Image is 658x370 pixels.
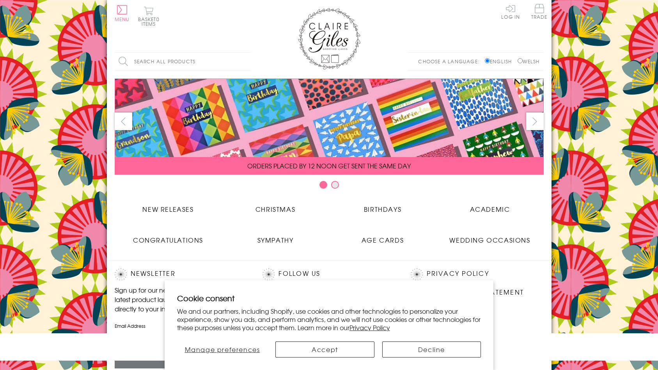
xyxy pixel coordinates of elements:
span: New Releases [142,204,193,214]
button: Carousel Page 1 (Current Slide) [319,181,327,189]
a: Sympathy [222,229,329,245]
button: Menu [115,5,130,21]
span: Sympathy [257,235,294,245]
a: Privacy Policy [427,268,489,279]
h2: Follow Us [262,268,395,280]
input: Search [243,53,251,70]
input: Search all products [115,53,251,70]
label: Email Address [115,322,247,329]
label: English [485,58,516,65]
img: Claire Giles Greetings Cards [298,8,360,70]
button: Accept [275,341,374,357]
span: Manage preferences [185,345,260,354]
a: Privacy Policy [349,323,390,332]
a: Trade [531,4,548,21]
button: Manage preferences [177,341,268,357]
span: Congratulations [133,235,203,245]
span: Age Cards [362,235,404,245]
button: prev [115,113,132,130]
a: Congratulations [115,229,222,245]
span: 0 items [142,16,160,27]
span: Academic [470,204,510,214]
a: Wedding Occasions [436,229,544,245]
a: Birthdays [329,198,436,214]
a: New Releases [115,198,222,214]
input: Welsh [518,58,523,63]
p: We and our partners, including Shopify, use cookies and other technologies to personalize your ex... [177,307,481,331]
button: Carousel Page 2 [331,181,339,189]
p: Choose a language: [418,58,483,65]
a: Academic [436,198,544,214]
a: Christmas [222,198,329,214]
button: Decline [382,341,481,357]
button: next [526,113,544,130]
div: Carousel Pagination [115,181,544,193]
span: Wedding Occasions [449,235,530,245]
input: English [485,58,490,63]
span: Birthdays [364,204,401,214]
span: Menu [115,16,130,23]
label: Welsh [518,58,540,65]
span: ORDERS PLACED BY 12 NOON GET SENT THE SAME DAY [247,161,411,170]
button: Basket0 items [138,6,160,26]
span: Christmas [255,204,295,214]
h2: Cookie consent [177,293,481,304]
a: Age Cards [329,229,436,245]
a: Log In [501,4,520,19]
p: Sign up for our newsletter to receive the latest product launches, news and offers directly to yo... [115,285,247,313]
h2: Newsletter [115,268,247,280]
span: Trade [531,4,548,19]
